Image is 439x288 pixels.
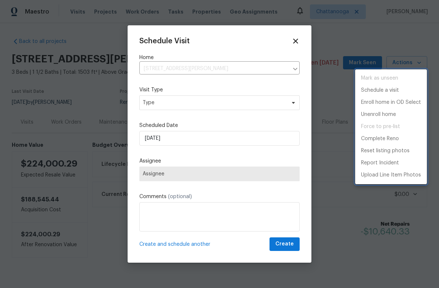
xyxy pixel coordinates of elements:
[361,147,410,155] p: Reset listing photos
[361,87,399,94] p: Schedule a visit
[361,99,421,106] p: Enroll home in OD Select
[361,135,399,143] p: Complete Reno
[361,159,399,167] p: Report Incident
[361,171,421,179] p: Upload Line Item Photos
[361,111,396,119] p: Unenroll home
[355,121,427,133] span: Setup visit must be completed before moving home to pre-list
